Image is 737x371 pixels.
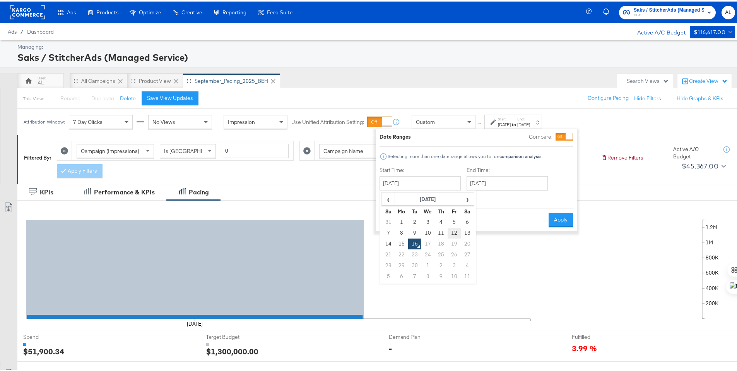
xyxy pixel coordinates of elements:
[421,204,434,215] th: We
[206,344,258,356] div: $1,300,000.00
[476,120,484,123] span: ↑
[382,237,395,248] td: 14
[408,270,421,280] td: 7
[120,93,136,101] button: Delete
[395,226,408,237] td: 8
[499,152,542,158] strong: comparison analysis
[222,8,246,14] span: Reporting
[467,165,551,172] label: End Time:
[94,186,155,195] div: Performance & KPIs
[421,215,434,226] td: 3
[421,270,434,280] td: 8
[517,120,530,126] div: [DATE]
[382,215,395,226] td: 31
[24,153,51,160] div: Filtered By:
[448,215,461,226] td: 5
[73,117,103,124] span: 7 Day Clicks
[448,270,461,280] td: 10
[23,332,81,339] span: Spend
[434,259,448,270] td: 2
[267,8,292,14] span: Feed Suite
[461,237,474,248] td: 20
[572,341,597,352] span: 3.99 %
[27,27,54,33] a: Dashboard
[434,215,448,226] td: 4
[461,270,474,280] td: 11
[572,332,630,339] span: Fulfilled
[395,270,408,280] td: 6
[619,4,716,18] button: Saks / StitcherAds (Managed Service)HBC
[461,204,474,215] th: Sa
[689,76,728,84] div: Create View
[682,159,718,170] div: $45,367.00
[67,8,76,14] span: Ads
[421,259,434,270] td: 1
[529,132,552,139] label: Compare:
[634,5,704,13] span: Saks / StitcherAds (Managed Service)
[382,270,395,280] td: 5
[323,146,363,153] span: Campaign Name
[673,144,716,158] div: Active A/C Budget
[582,90,634,104] button: Configure Pacing
[549,211,573,225] button: Apply
[164,146,223,153] span: Is [GEOGRAPHIC_DATA]
[38,77,44,85] div: AL
[601,153,643,160] button: Remove Filters
[434,204,448,215] th: Th
[139,76,171,83] div: Product View
[291,117,364,124] label: Use Unified Attribution Setting:
[448,226,461,237] td: 12
[461,259,474,270] td: 4
[448,237,461,248] td: 19
[131,77,135,81] div: Drag to reorder tab
[408,259,421,270] td: 30
[181,8,202,14] span: Creative
[421,248,434,259] td: 24
[722,4,735,18] button: AL
[395,248,408,259] td: 22
[228,117,255,124] span: Impression
[448,248,461,259] td: 26
[81,146,139,153] span: Campaign (Impressions)
[434,237,448,248] td: 18
[189,186,209,195] div: Pacing
[408,226,421,237] td: 9
[187,77,191,81] div: Drag to reorder tab
[142,90,198,104] button: Save View Updates
[416,117,435,124] span: Custom
[387,152,543,158] div: Selecting more than one date range allows you to run .
[634,93,661,101] button: Hide Filters
[690,24,735,37] button: $116,617.00
[448,204,461,215] th: Fr
[434,270,448,280] td: 9
[23,344,64,356] div: $51,900.34
[382,192,394,203] span: ‹
[694,26,725,36] div: $116,617.00
[679,158,727,171] button: $45,367.00
[23,118,65,123] div: Attribution Window:
[17,42,733,49] div: Managing:
[434,226,448,237] td: 11
[382,226,395,237] td: 7
[17,49,733,62] div: Saks / StitcherAds (Managed Service)
[382,204,395,215] th: Su
[395,215,408,226] td: 1
[152,117,175,124] span: No Views
[380,132,411,139] div: Date Ranges
[461,215,474,226] td: 6
[395,204,408,215] th: Mo
[96,8,118,14] span: Products
[139,8,161,14] span: Optimize
[408,237,421,248] td: 16
[81,76,115,83] div: All Campaigns
[448,259,461,270] td: 3
[74,77,78,81] div: Drag to reorder tab
[222,142,289,156] input: Enter a number
[91,93,114,100] span: Duplicate
[23,94,44,100] div: This View:
[8,27,17,33] span: Ads
[389,341,392,352] div: -
[461,226,474,237] td: 13
[498,120,511,126] div: [DATE]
